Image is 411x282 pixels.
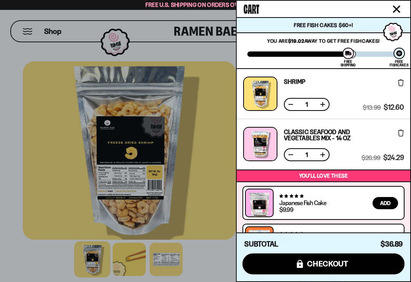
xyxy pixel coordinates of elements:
[288,38,304,44] strong: $19.02
[301,101,313,107] span: 1
[391,3,402,15] button: Close cart
[284,129,362,141] a: Classic Seafood and Vegetables Mix - 14 OZ
[239,172,408,179] p: You’ll love these
[284,79,306,85] a: Shrimp
[244,240,278,248] h4: Subtotal
[294,22,353,29] span: Free Fish Cakes $60+!
[145,1,266,8] span: Free U.S. Shipping on Orders over $40 🍜
[390,60,408,67] div: Free Fishcakes
[383,154,404,161] span: $24.29
[301,152,313,158] span: 1
[279,199,326,207] a: Japanese Fish Cake
[384,104,404,111] span: $12.60
[380,200,390,206] span: Add
[307,260,349,268] span: checkout
[373,197,398,209] button: Add
[279,231,303,236] span: 4.76 stars
[341,60,355,67] div: Free Shipping
[362,154,380,161] span: $26.99
[247,38,400,44] p: You are away to get Free Fishcakes!
[279,194,303,199] span: 4.77 stars
[363,104,381,111] span: $13.99
[244,0,259,16] span: Cart
[242,253,405,274] button: checkout
[381,240,403,248] span: $36.89
[279,207,293,213] div: $9.99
